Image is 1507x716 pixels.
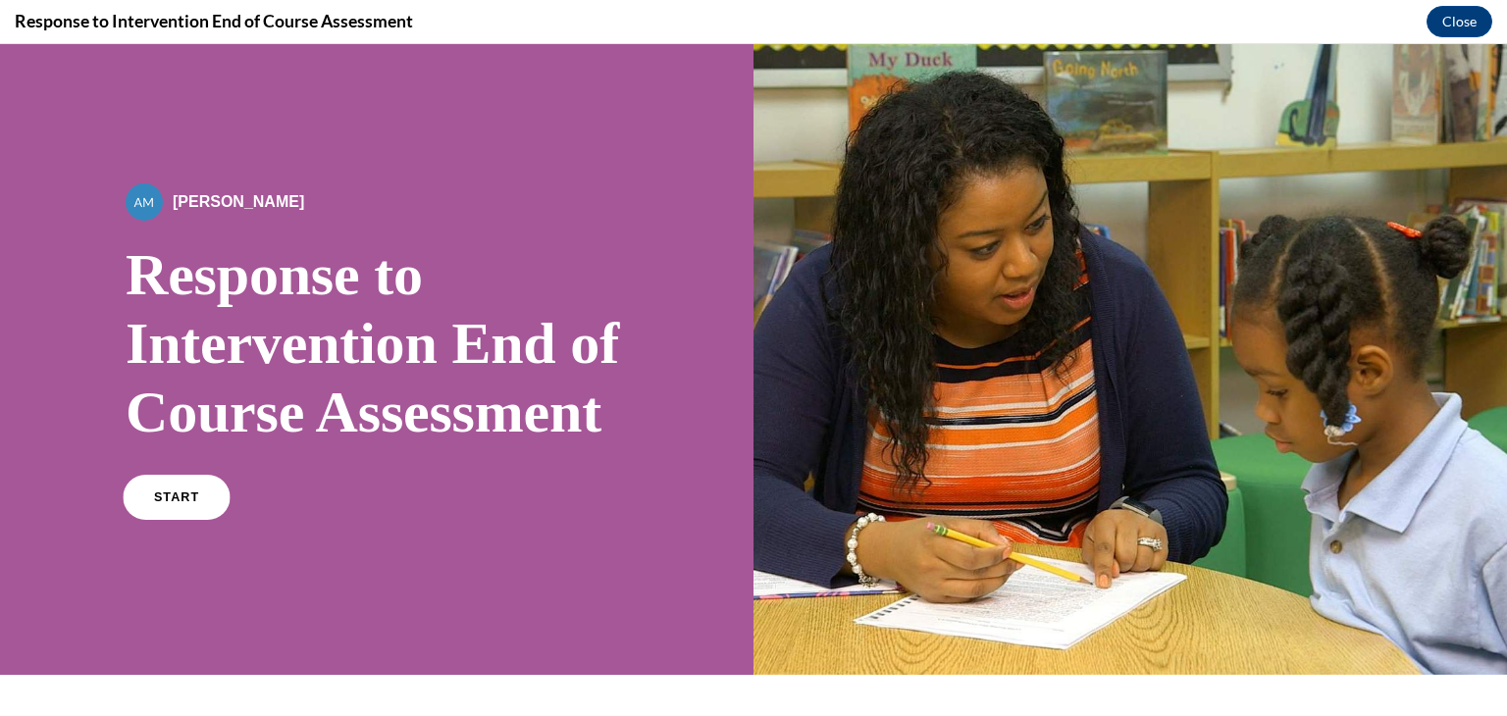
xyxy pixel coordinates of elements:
[1427,6,1492,37] button: Close
[173,149,304,166] span: [PERSON_NAME]
[154,446,199,461] span: START
[126,196,628,402] h1: Response to Intervention End of Course Assessment
[15,9,413,33] h4: Response to Intervention End of Course Assessment
[123,431,230,476] a: START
